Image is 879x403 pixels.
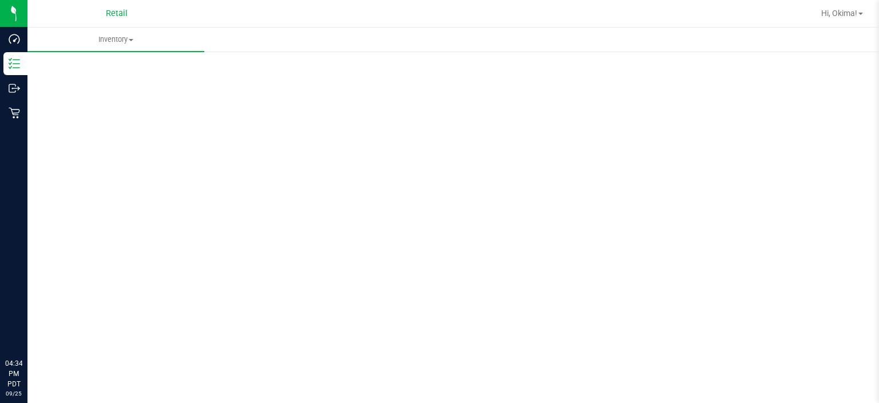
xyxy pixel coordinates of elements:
p: 04:34 PM PDT [5,358,22,389]
inline-svg: Outbound [9,83,20,94]
span: Hi, Okima! [821,9,857,18]
inline-svg: Dashboard [9,33,20,45]
span: Inventory [27,34,204,45]
iframe: Resource center [11,311,46,346]
a: Inventory [27,28,204,52]
inline-svg: Inventory [9,58,20,69]
p: 09/25 [5,389,22,398]
span: Retail [106,9,128,18]
inline-svg: Retail [9,107,20,119]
